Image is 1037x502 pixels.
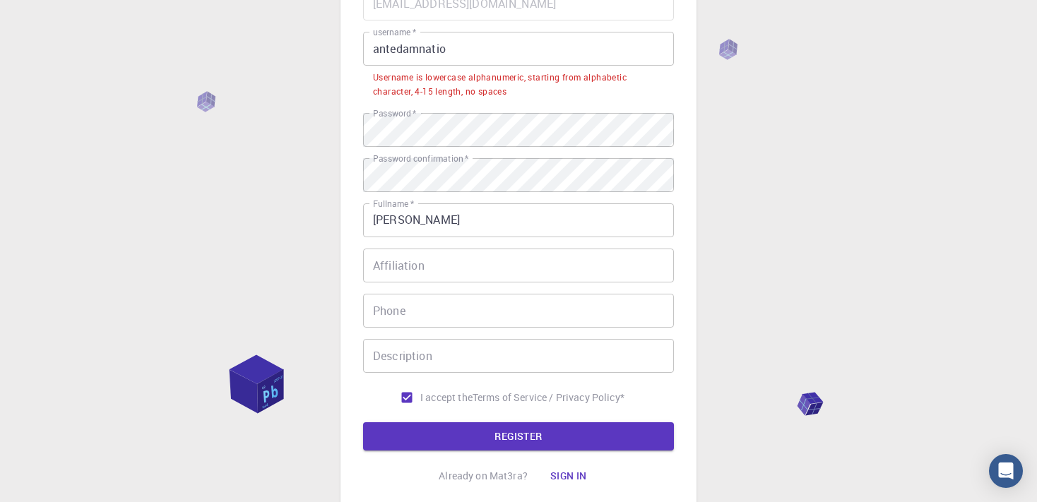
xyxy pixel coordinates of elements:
p: Terms of Service / Privacy Policy * [473,390,624,405]
a: Terms of Service / Privacy Policy* [473,390,624,405]
div: Open Intercom Messenger [989,454,1023,488]
label: Fullname [373,198,414,210]
p: Already on Mat3ra? [439,469,528,483]
label: Password [373,107,416,119]
button: REGISTER [363,422,674,450]
button: Sign in [539,462,598,490]
label: Password confirmation [373,153,468,165]
span: I accept the [420,390,473,405]
div: Username is lowercase alphanumeric, starting from alphabetic character, 4-15 length, no spaces [373,71,664,99]
label: username [373,26,416,38]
